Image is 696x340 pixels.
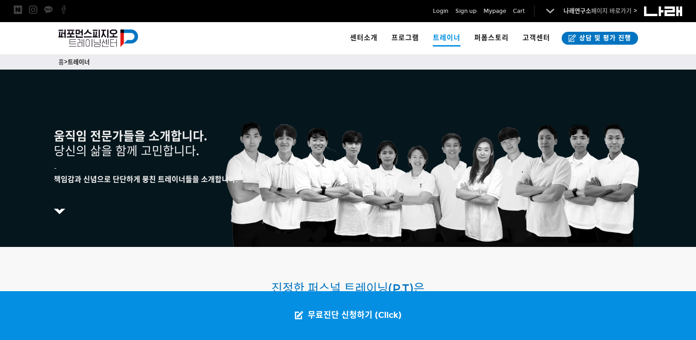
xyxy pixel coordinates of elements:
span: 고객센터 [523,34,550,42]
a: 퍼폼스토리 [467,22,516,54]
span: 프로그램 [391,34,419,42]
a: Login [433,6,449,16]
span: 상담 및 평가 진행 [576,34,631,43]
span: 트레이너 [433,30,460,47]
strong: 나래연구소 [564,7,591,15]
span: 당신의 삶을 함께 고민합니다. [54,144,199,158]
img: 5c68986d518ea.png [54,209,65,214]
span: 진정한 퍼스널 트레이닝(P.T)은 [271,281,425,296]
a: 센터소개 [343,22,385,54]
span: - [54,164,57,172]
a: 무료진단 신청하기 (Click) [286,291,411,340]
strong: 책임감과 신념으로 단단하게 뭉친 트레이너들을 소개합니다. [54,175,238,184]
p: > [58,57,638,67]
strong: 움직임 전문가들을 소개합니다. [54,129,207,144]
a: Cart [513,6,525,16]
a: 상담 및 평가 진행 [562,32,638,45]
a: 트레이너 [68,59,90,66]
span: 센터소개 [350,34,378,42]
a: 나래연구소페이지 바로가기 > [564,7,637,15]
span: 퍼폼스토리 [474,34,509,42]
a: 고객센터 [516,22,557,54]
a: 홈 [58,59,64,66]
a: 프로그램 [385,22,426,54]
a: Mypage [483,6,506,16]
a: Sign up [455,6,477,16]
a: 트레이너 [426,22,467,54]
